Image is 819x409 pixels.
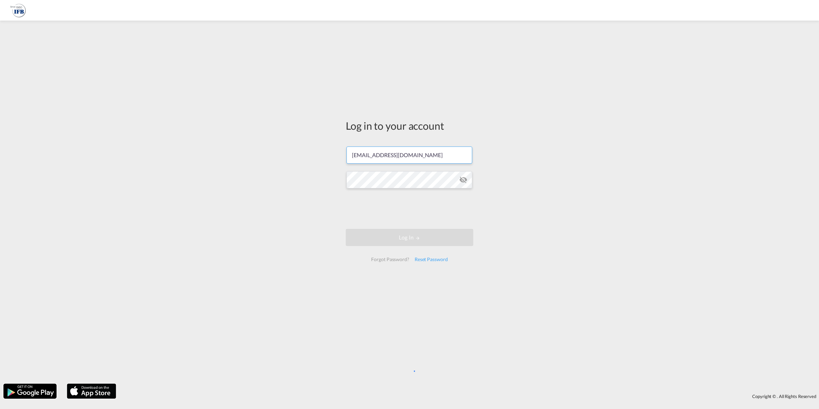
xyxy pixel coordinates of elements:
[459,176,467,184] md-icon: icon-eye-off
[10,3,26,18] img: de31bbe0256b11eebba44b54815f083d.png
[346,147,472,164] input: Enter email/phone number
[346,118,473,133] div: Log in to your account
[3,383,57,399] img: google.png
[66,383,117,399] img: apple.png
[368,253,412,266] div: Forgot Password?
[120,390,819,402] div: Copyright © . All Rights Reserved
[357,195,462,222] iframe: reCAPTCHA
[346,229,473,246] button: LOGIN
[412,253,451,266] div: Reset Password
